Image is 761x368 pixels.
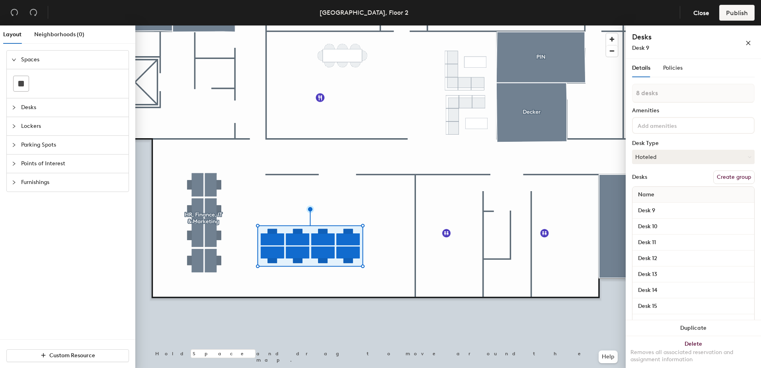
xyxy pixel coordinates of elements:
span: expanded [12,57,16,62]
button: Close [687,5,716,21]
span: Neighborhoods (0) [34,31,84,38]
span: undo [10,8,18,16]
button: Custom Resource [6,349,129,362]
input: Unnamed desk [634,301,753,312]
span: Furnishings [21,173,124,192]
button: Publish [719,5,755,21]
span: collapsed [12,180,16,185]
button: Duplicate [626,320,761,336]
button: Hoteled [632,150,755,164]
span: Points of Interest [21,155,124,173]
button: Undo (⌘ + Z) [6,5,22,21]
div: Amenities [632,108,755,114]
span: Parking Spots [21,136,124,154]
span: Desk 9 [632,45,649,51]
div: Removes all associated reservation and assignment information [630,349,756,363]
span: collapsed [12,124,16,129]
div: Desks [632,174,647,180]
button: Redo (⌘ + ⇧ + Z) [25,5,41,21]
span: Details [632,65,650,71]
div: [GEOGRAPHIC_DATA], Floor 2 [320,8,408,18]
button: Create group [713,170,755,184]
div: Desk Type [632,140,755,147]
span: Spaces [21,51,124,69]
input: Unnamed desk [634,237,753,248]
span: collapsed [12,105,16,110]
h4: Desks [632,32,720,42]
input: Unnamed desk [634,269,753,280]
span: Lockers [21,117,124,135]
span: Close [693,9,709,17]
input: Unnamed desk [634,205,753,216]
input: Add amenities [636,120,708,130]
button: Help [599,350,618,363]
input: Unnamed desk [634,221,753,232]
span: close [745,40,751,46]
span: Policies [663,65,683,71]
input: Unnamed desk [634,253,753,264]
span: collapsed [12,143,16,147]
span: collapsed [12,161,16,166]
input: Unnamed desk [634,317,753,328]
span: Layout [3,31,21,38]
input: Unnamed desk [634,285,753,296]
span: Custom Resource [49,352,95,359]
span: Desks [21,98,124,117]
span: Name [634,188,658,202]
